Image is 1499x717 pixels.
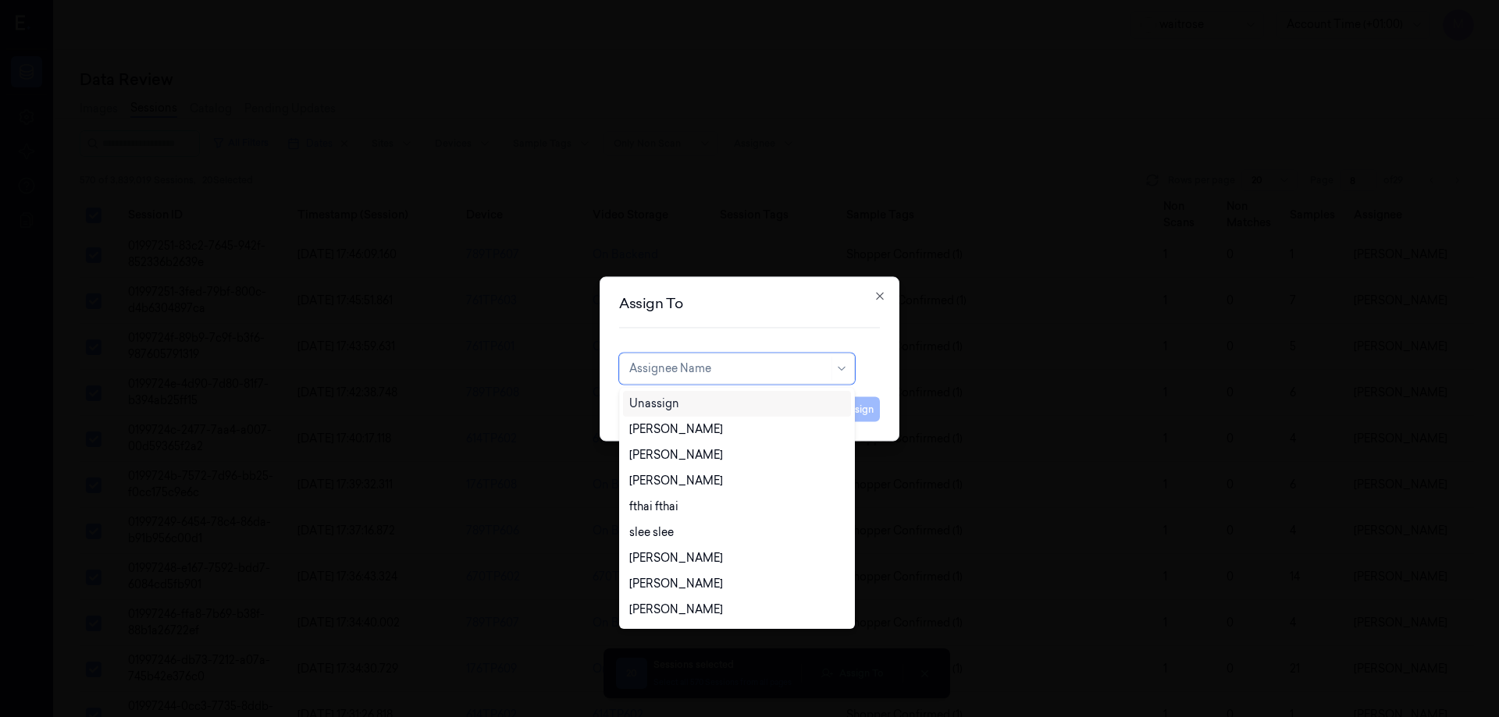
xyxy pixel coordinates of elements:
div: fthai fthai [629,499,678,515]
h2: Assign To [619,296,880,310]
div: [PERSON_NAME] [629,421,723,438]
div: slee slee [629,524,674,541]
div: [PERSON_NAME] [629,602,723,618]
div: [PERSON_NAME] [629,550,723,566]
div: [PERSON_NAME] [629,576,723,592]
div: [PERSON_NAME] [629,473,723,489]
div: [PERSON_NAME] [629,447,723,463]
div: Unassign [629,396,679,412]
